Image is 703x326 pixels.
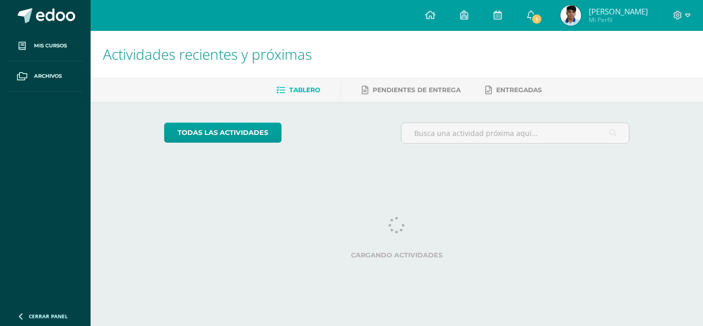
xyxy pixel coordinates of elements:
[164,123,282,143] a: todas las Actividades
[34,72,62,80] span: Archivos
[8,31,82,61] a: Mis cursos
[8,61,82,92] a: Archivos
[589,6,648,16] span: [PERSON_NAME]
[103,44,312,64] span: Actividades recientes y próximas
[531,13,542,25] span: 1
[29,313,68,320] span: Cerrar panel
[276,82,320,98] a: Tablero
[34,42,67,50] span: Mis cursos
[485,82,542,98] a: Entregadas
[373,86,461,94] span: Pendientes de entrega
[362,82,461,98] a: Pendientes de entrega
[560,5,581,26] img: 9f8f4e0c4bc088c91144c372669c8561.png
[289,86,320,94] span: Tablero
[401,123,629,143] input: Busca una actividad próxima aquí...
[589,15,648,24] span: Mi Perfil
[496,86,542,94] span: Entregadas
[164,251,630,259] label: Cargando actividades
